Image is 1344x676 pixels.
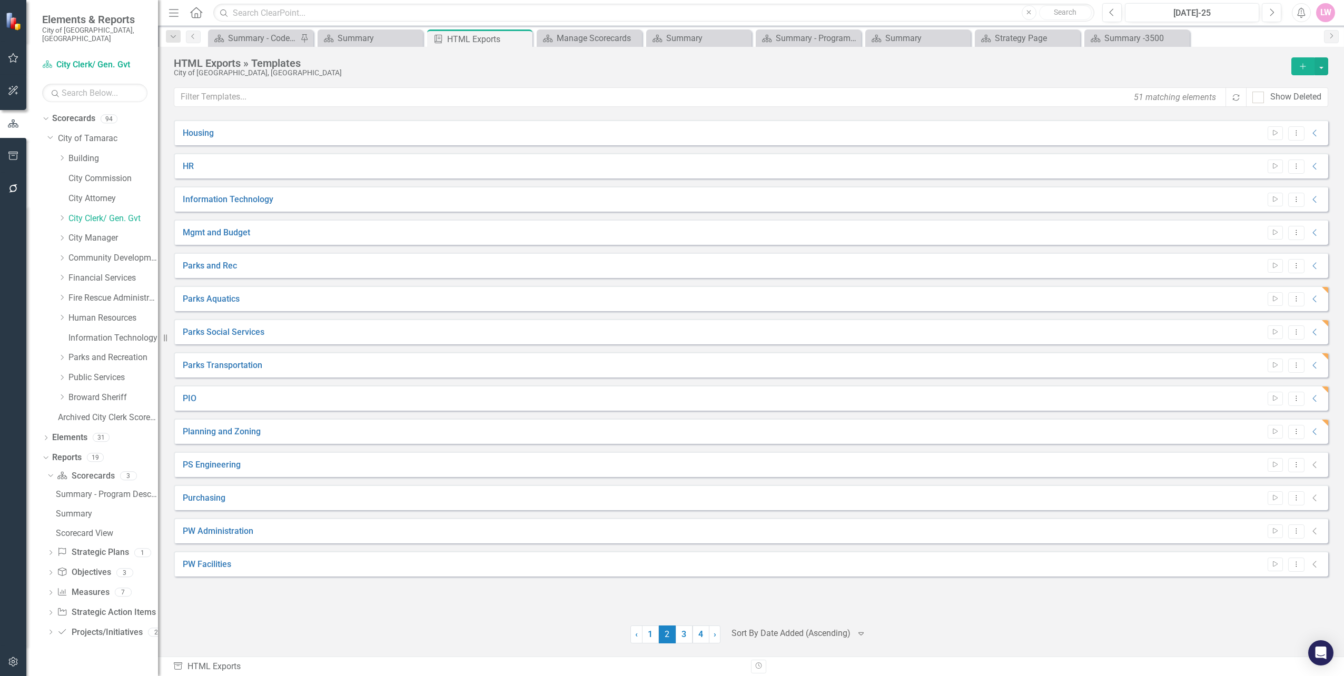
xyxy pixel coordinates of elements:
[57,546,129,559] a: Strategic Plans
[101,114,117,123] div: 94
[68,292,158,304] a: Fire Rescue Administration
[995,32,1078,45] div: Strategy Page
[57,566,111,579] a: Objectives
[1308,640,1333,665] div: Open Intercom Messenger
[93,433,110,442] div: 31
[68,392,158,404] a: Broward Sheriff
[338,32,420,45] div: Summary
[758,32,858,45] a: Summary - Program Description (1300)
[557,32,639,45] div: Manage Scorecards
[68,232,158,244] a: City Manager
[1039,5,1092,20] button: Search
[68,153,158,165] a: Building
[56,529,158,538] div: Scorecard View
[183,194,273,206] a: Information Technology
[57,470,114,482] a: Scorecards
[183,426,261,438] a: Planning and Zoning
[68,173,158,185] a: City Commission
[116,568,133,577] div: 3
[1270,91,1321,103] div: Show Deleted
[68,372,158,384] a: Public Services
[42,84,147,102] input: Search Below...
[714,629,716,639] span: ›
[56,509,158,519] div: Summary
[183,161,194,173] a: HR
[53,524,158,541] a: Scorecard View
[642,625,659,643] a: 1
[1316,3,1335,22] button: LW
[52,452,82,464] a: Reports
[120,471,137,480] div: 3
[174,87,1227,107] input: Filter Templates...
[52,113,95,125] a: Scorecards
[183,326,264,339] a: Parks Social Services
[1087,32,1187,45] a: Summary -3500
[68,312,158,324] a: Human Resources
[57,627,142,639] a: Projects/Initiatives
[183,227,250,239] a: Mgmt and Budget
[68,352,158,364] a: Parks and Recreation
[1104,32,1187,45] div: Summary -3500
[56,490,158,499] div: Summary - Program Description (1300)
[68,272,158,284] a: Financial Services
[174,69,1286,77] div: City of [GEOGRAPHIC_DATA], [GEOGRAPHIC_DATA]
[173,661,743,673] div: HTML Exports
[868,32,968,45] a: Summary
[174,57,1286,69] div: HTML Exports » Templates
[183,260,237,272] a: Parks and Rec
[183,393,196,405] a: PIO
[53,505,158,522] a: Summary
[52,432,87,444] a: Elements
[213,4,1094,22] input: Search ClearPoint...
[635,629,638,639] span: ‹
[68,252,158,264] a: Community Development
[57,586,109,599] a: Measures
[57,607,155,619] a: Strategic Action Items
[320,32,420,45] a: Summary
[183,360,262,372] a: Parks Transportation
[1131,88,1219,106] div: 51 matching elements
[447,33,530,46] div: HTML Exports
[183,492,225,504] a: Purchasing
[659,625,676,643] span: 2
[977,32,1078,45] a: Strategy Page
[183,559,231,571] a: PW Facilities
[183,525,253,538] a: PW Administration
[1129,7,1256,19] div: [DATE]-25
[68,193,158,205] a: City Attorney
[53,485,158,502] a: Summary - Program Description (1300)
[58,133,158,145] a: City of Tamarac
[5,12,24,31] img: ClearPoint Strategy
[42,13,147,26] span: Elements & Reports
[42,26,147,43] small: City of [GEOGRAPHIC_DATA], [GEOGRAPHIC_DATA]
[1054,8,1076,16] span: Search
[776,32,858,45] div: Summary - Program Description (1300)
[228,32,298,45] div: Summary - Code Enforcement (3020)
[58,412,158,424] a: Archived City Clerk Scorecard
[539,32,639,45] a: Manage Scorecards
[885,32,968,45] div: Summary
[676,625,693,643] a: 3
[183,459,241,471] a: PS Engineering
[68,332,158,344] a: Information Technology
[87,453,104,462] div: 19
[42,59,147,71] a: City Clerk/ Gen. Gvt
[211,32,298,45] a: Summary - Code Enforcement (3020)
[134,548,151,557] div: 1
[693,625,709,643] a: 4
[148,628,165,637] div: 2
[68,213,158,225] a: City Clerk/ Gen. Gvt
[183,127,214,140] a: Housing
[1125,3,1259,22] button: [DATE]-25
[183,293,240,305] a: Parks Aquatics
[115,588,132,597] div: 7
